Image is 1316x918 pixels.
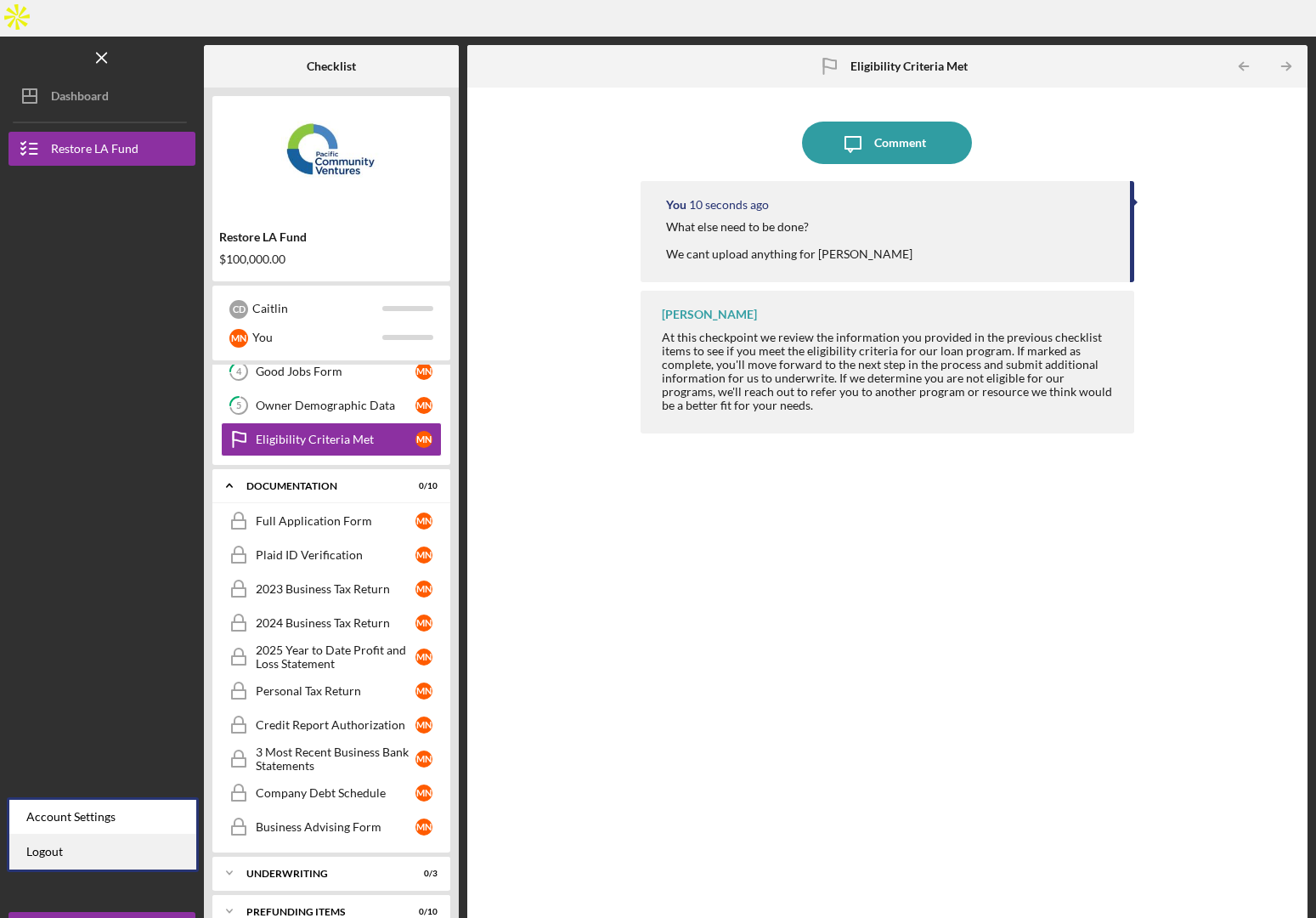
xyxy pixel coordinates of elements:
div: Caitlin [252,294,382,323]
div: You [666,198,686,212]
div: 2024 Business Tax Return [256,616,415,630]
a: 2023 Business Tax ReturnMN [221,572,442,606]
button: Comment [802,122,972,164]
b: Checklist [307,59,356,73]
div: M N [415,819,432,836]
a: Eligibility Criteria MetMN [221,422,442,456]
a: 5Owner Demographic DataMN [221,388,442,422]
div: M N [415,547,432,564]
div: At this checkpoint we review the information you provided in the previous checklist items to see ... [662,331,1117,413]
div: M N [415,513,432,530]
div: Restore LA Fund [219,230,443,244]
div: Full Application Form [256,514,415,528]
div: Company Debt Schedule [256,786,415,800]
a: Logout [9,835,196,870]
div: M N [415,717,432,734]
div: Credit Report Authorization [256,718,415,732]
div: M N [415,649,432,666]
div: You [252,323,382,352]
div: Good Jobs Form [256,365,415,378]
div: M N [415,615,432,632]
a: 2025 Year to Date Profit and Loss StatementMN [221,640,442,674]
tspan: 4 [236,366,242,377]
a: Plaid ID VerificationMN [221,538,442,572]
div: M N [229,329,248,348]
div: M N [415,751,432,768]
div: M N [415,581,432,598]
b: Eligibility Criteria Met [850,59,968,73]
div: 0 / 3 [407,869,438,879]
div: Restore LA Fund [51,132,138,170]
div: M N [415,431,432,448]
div: M N [415,683,432,700]
div: Comment [874,122,926,164]
div: What else need to be done? We cant upload anything for [PERSON_NAME] [666,220,912,261]
div: 0 / 10 [407,481,438,491]
div: 2025 Year to Date Profit and Loss Statement [256,643,415,671]
div: M N [415,785,432,802]
div: Personal Tax Return [256,684,415,698]
div: Account Settings [9,800,196,835]
div: Underwriting [246,869,395,879]
div: Eligibility Criteria Met [256,433,415,446]
time: 2025-10-14 19:07 [689,198,769,212]
div: Business Advising Form [256,820,415,834]
div: Documentation [246,481,395,491]
div: Plaid ID Verification [256,548,415,562]
div: 2023 Business Tax Return [256,582,415,596]
div: [PERSON_NAME] [662,308,757,321]
a: 4Good Jobs FormMN [221,354,442,388]
div: Dashboard [51,79,109,117]
div: Owner Demographic Data [256,399,415,412]
a: Credit Report AuthorizationMN [221,708,442,742]
a: Personal Tax ReturnMN [221,674,442,708]
a: 2024 Business Tax ReturnMN [221,606,442,640]
div: $100,000.00 [219,252,443,266]
div: M N [415,363,432,380]
div: 0 / 10 [407,907,438,917]
a: Full Application FormMN [221,504,442,538]
img: Product logo [212,105,450,207]
div: 3 Most Recent Business Bank Statements [256,745,415,773]
tspan: 5 [236,400,241,411]
button: Dashboard [8,79,195,113]
div: M N [415,397,432,414]
div: Prefunding Items [246,907,395,917]
a: Business Advising FormMN [221,810,442,844]
a: Company Debt ScheduleMN [221,776,442,810]
div: C D [229,300,248,319]
button: Restore LA Fund [8,132,195,166]
a: 3 Most Recent Business Bank StatementsMN [221,742,442,776]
